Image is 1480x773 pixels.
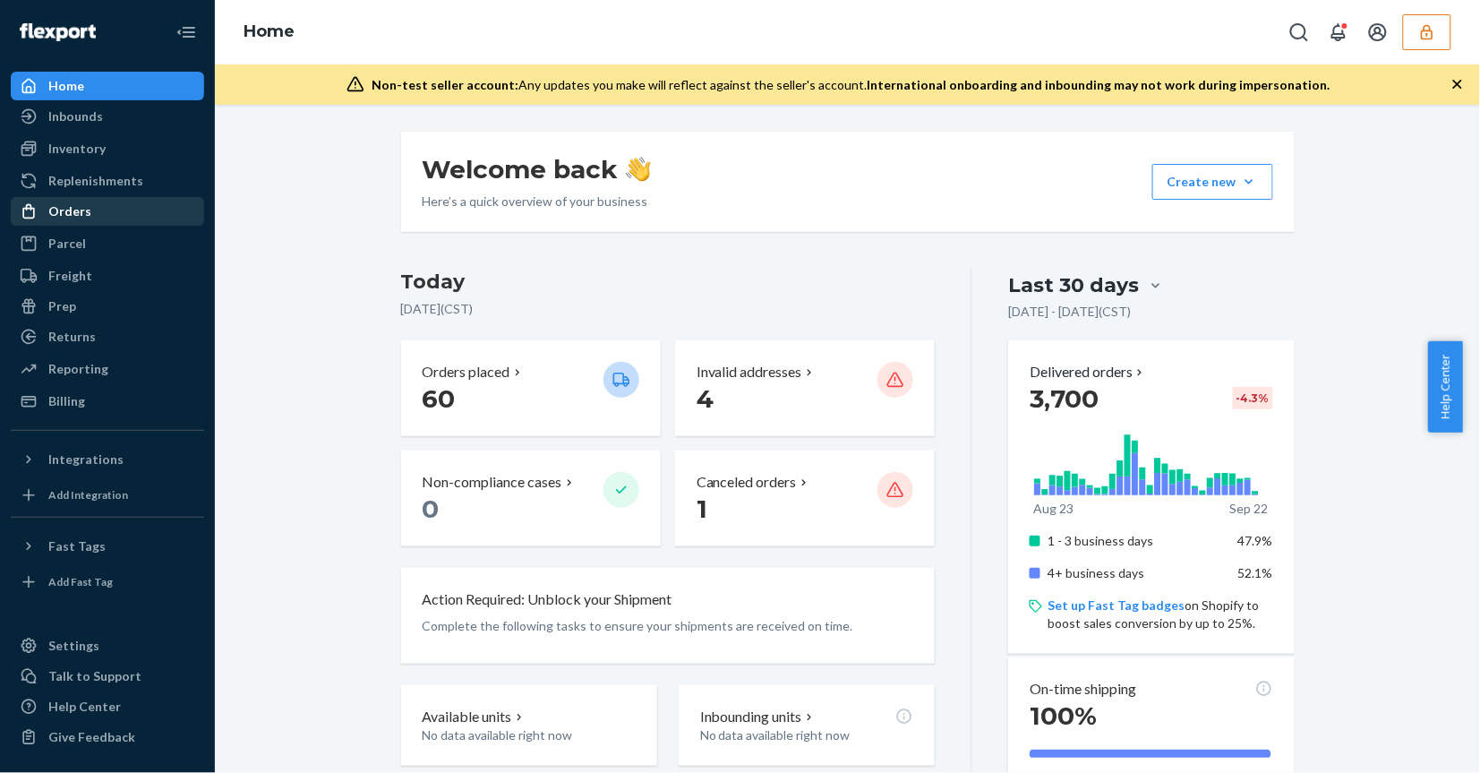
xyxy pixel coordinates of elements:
div: Reporting [48,360,108,378]
span: Non-test seller account: [372,77,518,92]
p: Action Required: Unblock your Shipment [423,589,672,610]
p: Complete the following tasks to ensure your shipments are received on time. [423,617,914,635]
span: 1 [697,494,707,524]
a: Settings [11,631,204,660]
p: Inbounding units [700,707,802,727]
button: Open account menu [1360,14,1396,50]
p: Sep 22 [1229,500,1268,518]
p: Orders placed [423,362,510,382]
div: Replenishments [48,172,143,190]
button: Give Feedback [11,723,204,752]
div: Talk to Support [48,667,141,685]
div: Give Feedback [48,728,135,746]
div: Parcel [48,235,86,253]
span: 3,700 [1030,383,1099,414]
ol: breadcrumbs [229,6,309,58]
button: Create new [1152,164,1273,200]
button: Open notifications [1321,14,1356,50]
img: Flexport logo [20,23,96,41]
div: Inventory [48,140,106,158]
a: Add Fast Tag [11,568,204,597]
p: [DATE] ( CST ) [401,300,936,318]
div: -4.3 % [1233,387,1273,409]
button: Open Search Box [1281,14,1317,50]
span: Chat [64,13,100,29]
a: Parcel [11,229,204,258]
h1: Welcome back [423,153,651,185]
span: 60 [423,383,456,414]
button: Close Navigation [168,14,204,50]
span: 4 [697,383,714,414]
a: Inbounds [11,102,204,131]
a: Orders [11,197,204,226]
div: Add Integration [48,487,128,502]
div: Orders [48,202,91,220]
a: Inventory [11,134,204,163]
div: Home [48,77,84,95]
div: Fast Tags [48,537,106,555]
button: Orders placed 60 [401,340,661,436]
img: hand-wave emoji [626,157,651,182]
div: Returns [48,328,96,346]
a: Add Integration [11,481,204,510]
p: On-time shipping [1030,679,1136,700]
div: Freight [48,267,92,285]
button: Available unitsNo data available right now [401,685,657,767]
span: 100% [1030,700,1097,731]
a: Replenishments [11,167,204,195]
div: Billing [48,392,85,410]
div: Any updates you make will reflect against the seller's account. [372,76,1330,94]
p: Aug 23 [1033,500,1074,518]
span: 0 [423,494,440,524]
a: Home [244,21,295,41]
button: Fast Tags [11,532,204,561]
button: Delivered orders [1030,362,1147,382]
p: No data available right now [700,726,913,744]
p: [DATE] - [DATE] ( CST ) [1008,303,1131,321]
button: Help Center [1428,341,1463,433]
div: Settings [48,637,99,655]
p: 1 - 3 business days [1048,532,1224,550]
span: 47.9% [1238,533,1273,548]
a: Help Center [11,692,204,721]
a: Home [11,72,204,100]
button: Inbounding unitsNo data available right now [679,685,935,767]
p: 4+ business days [1048,564,1224,582]
p: on Shopify to boost sales conversion by up to 25%. [1048,597,1272,632]
a: Prep [11,292,204,321]
a: Returns [11,322,204,351]
p: Canceled orders [697,472,797,493]
h3: Today [401,268,936,296]
button: Talk to Support [11,662,204,691]
div: Prep [48,297,76,315]
div: Integrations [48,451,124,468]
p: Available units [423,707,512,727]
p: Invalid addresses [697,362,802,382]
div: Last 30 days [1008,271,1139,299]
button: Non-compliance cases 0 [401,451,661,546]
a: Set up Fast Tag badges [1048,597,1185,613]
a: Billing [11,387,204,416]
p: Non-compliance cases [423,472,562,493]
p: No data available right now [423,726,636,744]
div: Inbounds [48,107,103,125]
button: Invalid addresses 4 [675,340,935,436]
span: 52.1% [1238,565,1273,580]
a: Freight [11,262,204,290]
a: Reporting [11,355,204,383]
p: Here’s a quick overview of your business [423,193,651,210]
button: Canceled orders 1 [675,451,935,546]
div: Add Fast Tag [48,574,113,589]
button: Integrations [11,445,204,474]
div: Help Center [48,698,121,716]
span: International onboarding and inbounding may not work during impersonation. [867,77,1330,92]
